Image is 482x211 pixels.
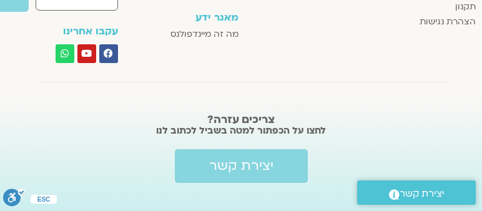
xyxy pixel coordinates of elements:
h2: לחצו על הכפתור למטה בשביל לכתוב לנו [6,124,476,137]
a: הצהרת נגישות [380,14,476,29]
span: יצירת קשר [400,185,445,202]
a: מה זה מיינדפולנס [152,27,239,42]
h3: עקבו אחרינו [6,26,118,37]
h2: צריכים עזרה? [6,114,476,126]
a: יצירת קשר [357,180,476,205]
a: יצירת קשר [175,149,308,183]
span: מה זה מיינדפולנס [170,27,239,42]
span: יצירת קשר [209,159,273,174]
h3: מאגר ידע [152,12,239,23]
span: הצהרת נגישות [420,14,476,29]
